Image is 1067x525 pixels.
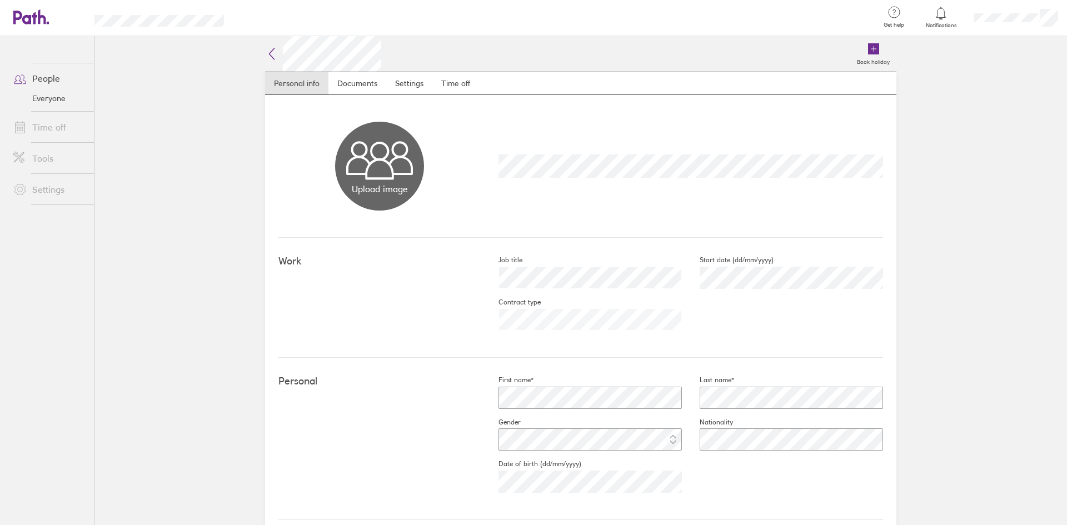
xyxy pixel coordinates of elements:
a: Documents [328,72,386,94]
a: Time off [432,72,479,94]
label: Job title [481,256,522,264]
label: First name* [481,376,533,384]
a: Personal info [265,72,328,94]
label: Contract type [481,298,541,307]
a: Everyone [4,89,94,107]
a: Settings [386,72,432,94]
label: Start date (dd/mm/yyyy) [682,256,774,264]
a: Notifications [923,6,959,29]
a: Tools [4,147,94,169]
span: Get help [876,22,912,28]
h4: Personal [278,376,481,387]
a: Time off [4,116,94,138]
a: People [4,67,94,89]
label: Last name* [682,376,734,384]
label: Nationality [682,418,733,427]
a: Book holiday [850,36,896,72]
span: Notifications [923,22,959,29]
a: Settings [4,178,94,201]
label: Gender [481,418,521,427]
label: Date of birth (dd/mm/yyyy) [481,459,581,468]
h4: Work [278,256,481,267]
label: Book holiday [850,56,896,66]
